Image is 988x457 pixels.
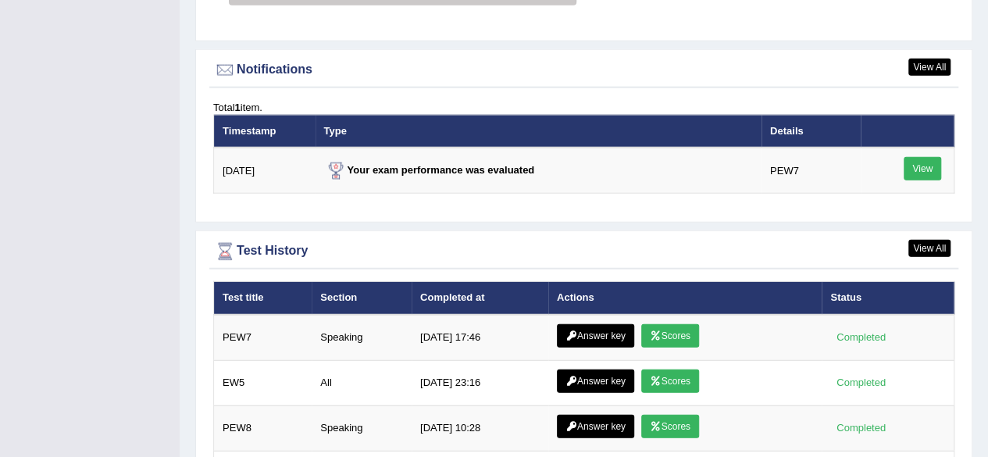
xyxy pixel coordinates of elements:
[412,315,548,361] td: [DATE] 17:46
[214,360,312,405] td: EW5
[214,148,316,194] td: [DATE]
[312,405,412,451] td: Speaking
[214,282,312,315] th: Test title
[762,115,861,148] th: Details
[822,282,954,315] th: Status
[908,240,951,257] a: View All
[312,360,412,405] td: All
[324,164,535,176] strong: Your exam performance was evaluated
[214,405,312,451] td: PEW8
[412,360,548,405] td: [DATE] 23:16
[412,405,548,451] td: [DATE] 10:28
[312,315,412,361] td: Speaking
[830,330,891,346] div: Completed
[557,324,634,348] a: Answer key
[557,370,634,393] a: Answer key
[904,157,941,180] a: View
[908,59,951,76] a: View All
[557,415,634,438] a: Answer key
[412,282,548,315] th: Completed at
[213,240,954,263] div: Test History
[213,100,954,115] div: Total item.
[213,59,954,82] div: Notifications
[316,115,762,148] th: Type
[234,102,240,113] b: 1
[641,415,699,438] a: Scores
[214,315,312,361] td: PEW7
[830,420,891,437] div: Completed
[641,324,699,348] a: Scores
[830,375,891,391] div: Completed
[312,282,412,315] th: Section
[762,148,861,194] td: PEW7
[548,282,822,315] th: Actions
[214,115,316,148] th: Timestamp
[641,370,699,393] a: Scores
